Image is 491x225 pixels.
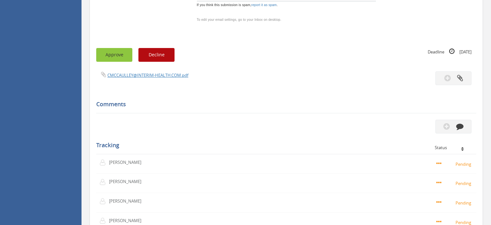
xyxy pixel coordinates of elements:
small: Pending [436,180,473,187]
img: user-icon.png [99,179,109,185]
button: Approve [96,48,132,62]
small: Pending [436,160,473,167]
span: If you think this submission is spam, . [197,3,278,8]
p: [PERSON_NAME] [109,159,146,165]
a: CMCCAULLEY@INTERIM-HEALTH.COM.pdf [107,72,188,78]
h5: Tracking [96,142,472,149]
small: Deadline [DATE] [428,48,472,55]
p: [PERSON_NAME] [109,179,146,185]
span: To edit your email settings, go to your Inbox on desktop. [197,18,281,21]
button: Decline [138,48,175,62]
p: [PERSON_NAME] [109,198,146,204]
a: report it as spam [251,3,277,7]
p: [PERSON_NAME] [109,218,146,224]
img: user-icon.png [99,198,109,205]
img: user-icon.png [99,218,109,224]
img: user-icon.png [99,159,109,166]
h5: Comments [96,101,472,108]
small: Pending [436,199,473,206]
div: Status [435,145,472,150]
